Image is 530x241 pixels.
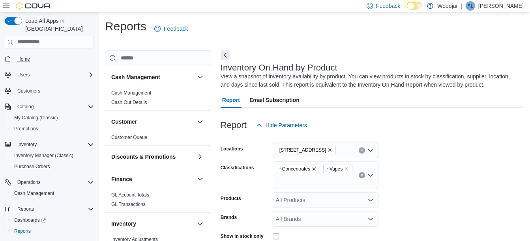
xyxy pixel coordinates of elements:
[14,126,38,132] span: Promotions
[221,120,247,130] h3: Report
[376,2,400,10] span: Feedback
[111,100,147,105] a: Cash Out Details
[276,146,336,154] span: 355 Oakwood Ave
[359,147,365,154] button: Clear input
[111,90,151,96] a: Cash Management
[105,133,211,145] div: Customer
[344,167,349,171] button: Remove ~Vapes from selection in this group
[276,165,320,173] span: ~Concentrates
[14,54,33,64] a: Home
[2,101,97,112] button: Catalog
[22,17,94,33] span: Load All Apps in [GEOGRAPHIC_DATA]
[11,226,94,236] span: Reports
[221,146,243,152] label: Locations
[111,99,147,106] span: Cash Out Details
[249,92,300,108] span: Email Subscription
[11,215,49,225] a: Dashboards
[14,140,94,149] span: Inventory
[17,141,37,148] span: Inventory
[11,124,41,133] a: Promotions
[367,172,374,178] button: Open list of options
[11,151,77,160] a: Inventory Manager (Classic)
[11,226,34,236] a: Reports
[221,72,520,89] div: View a snapshot of inventory availability by product. You can view products in stock by classific...
[11,162,53,171] a: Purchase Orders
[111,73,194,81] button: Cash Management
[14,54,94,64] span: Home
[2,204,97,215] button: Reports
[151,21,191,37] a: Feedback
[328,148,332,152] button: Remove 355 Oakwood Ave from selection in this group
[14,70,94,80] span: Users
[266,121,307,129] span: Hide Parameters
[195,117,205,126] button: Customer
[111,135,147,140] a: Customer Queue
[111,220,194,228] button: Inventory
[2,85,97,96] button: Customers
[466,1,475,11] div: Amelio Lalo
[111,134,147,141] span: Customer Queue
[17,56,30,62] span: Home
[2,53,97,65] button: Home
[8,112,97,123] button: My Catalog (Classic)
[8,215,97,226] a: Dashboards
[437,1,458,11] p: Weedjar
[8,150,97,161] button: Inventory Manager (Classic)
[14,86,43,96] a: Customers
[195,72,205,82] button: Cash Management
[2,139,97,150] button: Inventory
[14,70,33,80] button: Users
[221,195,241,202] label: Products
[8,123,97,134] button: Promotions
[14,140,40,149] button: Inventory
[14,178,44,187] button: Operations
[2,69,97,80] button: Users
[367,216,374,222] button: Open list of options
[111,118,137,126] h3: Customer
[221,233,264,239] label: Show in stock only
[105,88,211,110] div: Cash Management
[111,192,149,198] a: GL Account Totals
[195,174,205,184] button: Finance
[111,202,146,207] a: GL Transactions
[14,102,94,111] span: Catalog
[221,63,337,72] h3: Inventory On Hand by Product
[11,113,61,122] a: My Catalog (Classic)
[323,165,352,173] span: ~Vapes
[14,204,94,214] span: Reports
[359,172,365,178] button: Clear input
[14,115,58,121] span: My Catalog (Classic)
[17,179,41,185] span: Operations
[11,162,94,171] span: Purchase Orders
[367,197,374,203] button: Open list of options
[17,72,30,78] span: Users
[111,73,160,81] h3: Cash Management
[468,1,474,11] span: AL
[14,152,73,159] span: Inventory Manager (Classic)
[11,189,57,198] a: Cash Management
[14,86,94,96] span: Customers
[222,92,240,108] span: Report
[279,165,310,173] span: ~Concentrates
[111,118,194,126] button: Customer
[111,220,136,228] h3: Inventory
[11,113,94,122] span: My Catalog (Classic)
[8,226,97,237] button: Reports
[14,204,37,214] button: Reports
[14,228,31,234] span: Reports
[327,165,343,173] span: ~Vapes
[14,178,94,187] span: Operations
[111,153,194,161] button: Discounts & Promotions
[111,175,194,183] button: Finance
[221,165,254,171] label: Classifications
[11,124,94,133] span: Promotions
[105,190,211,212] div: Finance
[105,19,146,34] h1: Reports
[367,147,374,154] button: Open list of options
[221,50,230,60] button: Next
[111,153,176,161] h3: Discounts & Promotions
[2,177,97,188] button: Operations
[14,217,46,223] span: Dashboards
